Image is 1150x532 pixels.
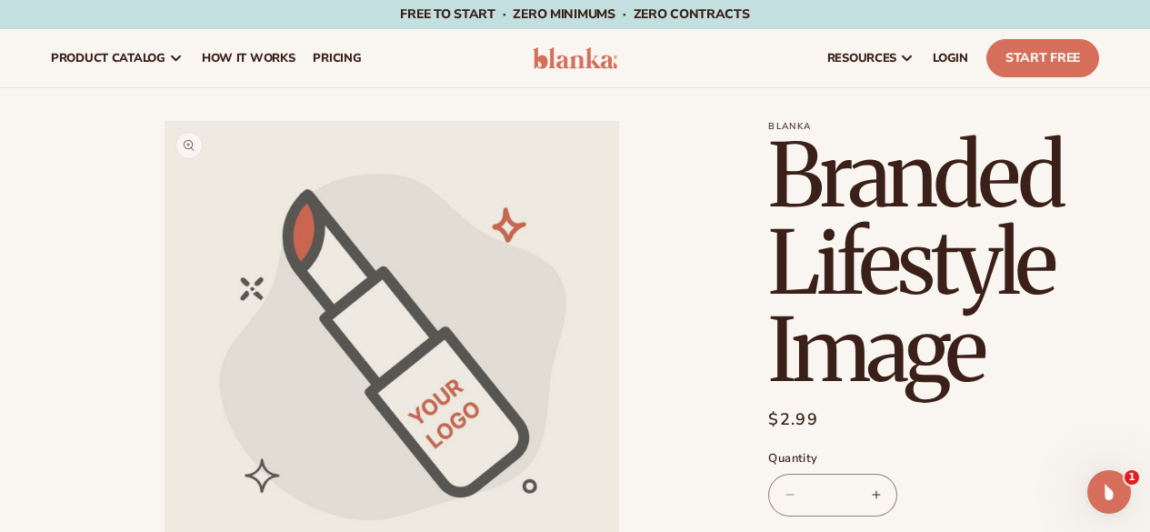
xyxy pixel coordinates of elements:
[818,29,924,87] a: resources
[1087,470,1131,514] iframe: Intercom live chat
[193,29,305,87] a: How It Works
[1125,470,1139,485] span: 1
[933,51,968,65] span: LOGIN
[827,51,896,65] span: resources
[51,51,165,65] span: product catalog
[533,47,618,69] img: logo
[768,450,1099,468] label: Quantity
[986,39,1099,77] a: Start Free
[768,132,1099,394] h1: Branded Lifestyle Image
[313,51,361,65] span: pricing
[202,51,295,65] span: How It Works
[42,29,193,87] a: product catalog
[304,29,370,87] a: pricing
[924,29,977,87] a: LOGIN
[400,5,749,23] span: Free to start · ZERO minimums · ZERO contracts
[768,407,818,432] span: $2.99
